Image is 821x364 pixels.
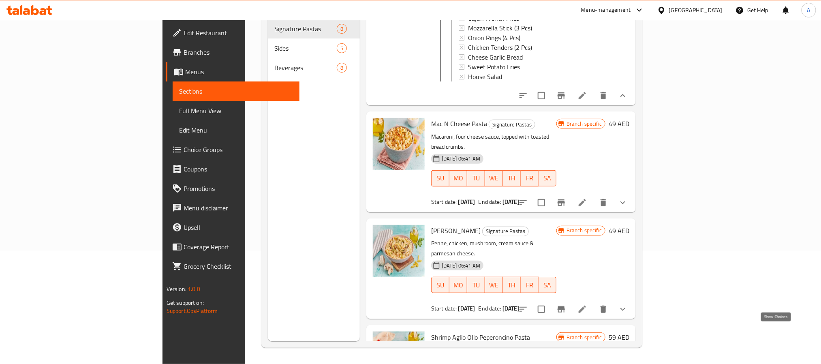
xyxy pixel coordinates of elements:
span: House Salad [468,72,502,81]
a: Full Menu View [173,101,299,120]
div: Signature Pastas [482,227,529,236]
img: Alfredo Pasta [373,225,425,277]
span: Onion Rings (4 Pcs) [468,33,520,43]
span: WE [488,279,500,291]
span: Edit Restaurant [184,28,293,38]
span: Cheese Garlic Bread [468,52,523,62]
button: TH [503,170,521,186]
button: FR [521,277,539,293]
span: 1.0.0 [188,284,200,294]
span: Sections [179,86,293,96]
div: Menu-management [581,5,631,15]
span: Branch specific [563,334,605,341]
a: Menus [166,62,299,81]
span: Grocery Checklist [184,261,293,271]
span: 8 [337,64,346,72]
b: [DATE] [458,197,475,207]
span: Promotions [184,184,293,193]
span: Coupons [184,164,293,174]
div: items [337,24,347,34]
span: Sides [274,43,337,53]
span: MO [453,279,464,291]
button: show more [613,300,633,319]
span: SA [542,279,553,291]
a: Branches [166,43,299,62]
a: Coupons [166,159,299,179]
span: TU [470,172,482,184]
span: Version: [167,284,186,294]
b: [DATE] [502,303,520,314]
span: Full Menu View [179,106,293,116]
a: Edit Menu [173,120,299,140]
span: Coverage Report [184,242,293,252]
span: 5 [337,45,346,52]
span: Signature Pastas [274,24,337,34]
span: Upsell [184,223,293,232]
span: Mac N Cheese Pasta [431,118,487,130]
span: TU [470,279,482,291]
span: Select to update [533,194,550,211]
button: SU [431,277,449,293]
span: TH [506,172,517,184]
span: Branch specific [563,227,605,234]
a: Edit menu item [577,198,587,208]
button: sort-choices [513,86,533,105]
button: SA [539,277,556,293]
span: [DATE] 06:41 AM [438,155,483,163]
span: FR [524,172,535,184]
nav: Menu sections [268,16,360,81]
a: Promotions [166,179,299,198]
span: FR [524,279,535,291]
a: Edit menu item [577,91,587,101]
span: SU [435,279,446,291]
a: Upsell [166,218,299,237]
button: delete [594,193,613,212]
span: Mozzarella Stick (3 Pcs) [468,23,532,33]
span: Choice Groups [184,145,293,154]
p: Macaroni, four cheese sauce, topped with toasted bread crumbs. [431,132,556,152]
button: Branch-specific-item [552,193,571,212]
button: TH [503,277,521,293]
span: Menus [185,67,293,77]
div: Beverages8 [268,58,360,77]
b: [DATE] [502,197,520,207]
span: Start date: [431,303,457,314]
button: show more [613,86,633,105]
button: delete [594,86,613,105]
h6: 49 AED [609,225,629,236]
button: FR [521,170,539,186]
span: SU [435,172,446,184]
span: MO [453,172,464,184]
span: 8 [337,25,346,33]
span: Chicken Tenders (2 Pcs) [468,43,532,52]
button: Branch-specific-item [552,300,571,319]
span: Edit Menu [179,125,293,135]
a: Coverage Report [166,237,299,257]
p: Penne, chicken, mushroom, cream sauce & parmesan cheese. [431,238,556,259]
b: [DATE] [458,303,475,314]
button: TU [467,277,485,293]
img: Mac N Cheese Pasta [373,118,425,170]
span: Branches [184,47,293,57]
span: End date: [479,303,501,314]
h6: 59 AED [609,332,629,343]
span: Shrimp Aglio Olio Peperoncino Pasta [431,331,530,343]
span: TH [506,279,517,291]
a: Menu disclaimer [166,198,299,218]
div: Signature Pastas [489,120,535,129]
button: sort-choices [513,193,533,212]
span: Get support on: [167,298,204,308]
div: Signature Pastas8 [268,19,360,39]
a: Choice Groups [166,140,299,159]
h6: 49 AED [609,118,629,129]
span: [PERSON_NAME] [431,225,481,237]
a: Support.OpsPlatform [167,306,218,316]
a: Edit menu item [577,304,587,314]
span: Start date: [431,197,457,207]
button: SA [539,170,556,186]
button: MO [449,170,467,186]
span: Select to update [533,301,550,318]
button: SU [431,170,449,186]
